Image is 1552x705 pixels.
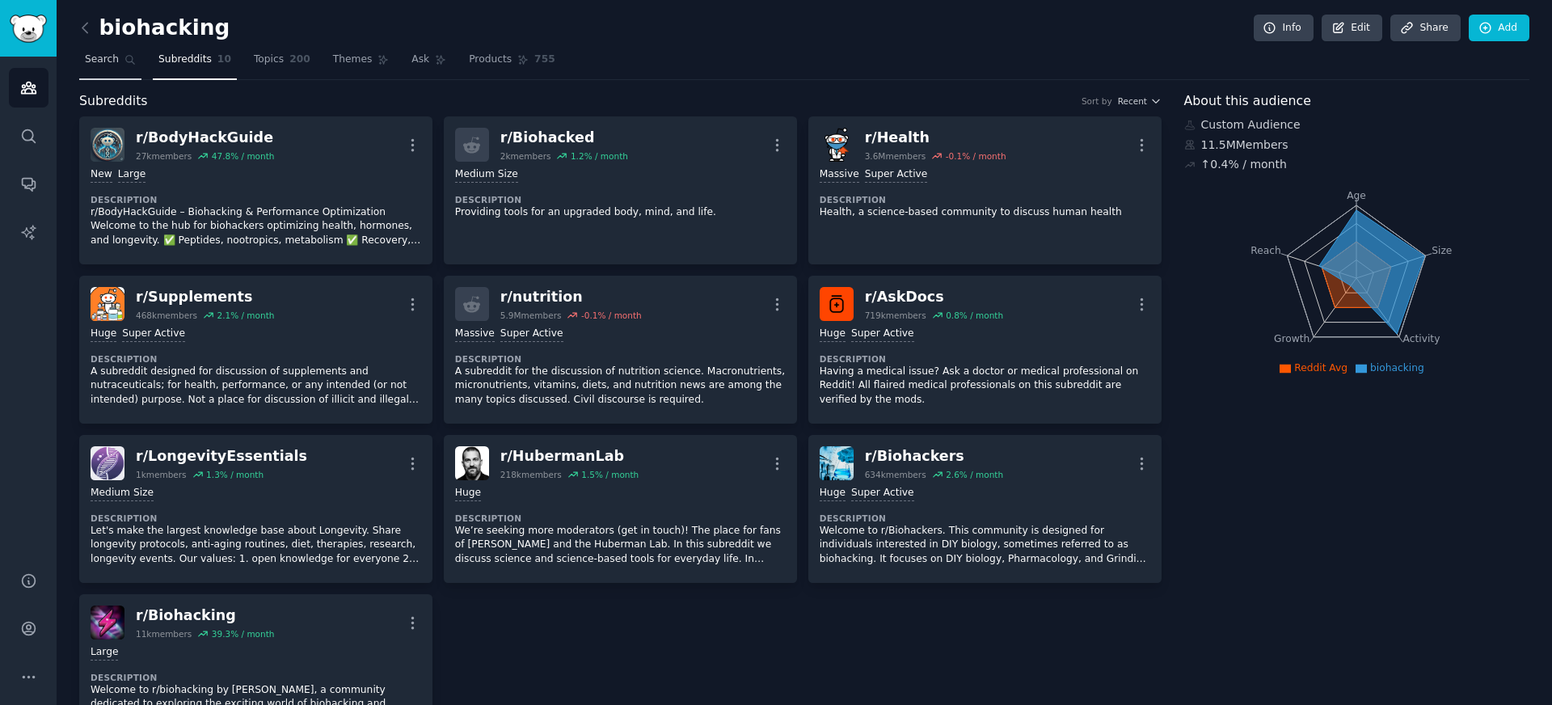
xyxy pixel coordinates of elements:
div: 1.2 % / month [571,150,628,162]
div: 634k members [865,469,926,480]
div: 2.1 % / month [217,310,274,321]
div: r/ LongevityEssentials [136,446,307,466]
img: GummySearch logo [10,15,47,43]
div: Huge [91,327,116,342]
div: r/ HubermanLab [500,446,639,466]
a: HubermanLabr/HubermanLab218kmembers1.5% / monthHugeDescriptionWe’re seeking more moderators (get ... [444,435,797,583]
span: Recent [1118,95,1147,107]
div: -0.1 % / month [581,310,642,321]
span: Themes [333,53,373,67]
p: Providing tools for an upgraded body, mind, and life. [455,205,786,220]
span: Products [469,53,512,67]
span: 200 [289,53,310,67]
tspan: Activity [1402,333,1440,344]
p: Welcome to r/Biohackers. This community is designed for individuals interested in DIY biology, so... [820,524,1150,567]
dt: Description [455,194,786,205]
a: Edit [1322,15,1382,42]
span: Reddit Avg [1294,362,1347,374]
div: 0.8 % / month [946,310,1003,321]
a: Themes [327,47,395,80]
div: Super Active [122,327,185,342]
tspan: Age [1347,190,1366,201]
img: BodyHackGuide [91,128,124,162]
div: r/ AskDocs [865,287,1003,307]
span: Ask [411,53,429,67]
div: 3.6M members [865,150,926,162]
div: Huge [455,486,481,501]
div: r/ Biohacking [136,606,274,626]
p: A subreddit for the discussion of nutrition science. Macronutrients, micronutrients, vitamins, di... [455,365,786,407]
a: Share [1390,15,1460,42]
a: Supplementsr/Supplements468kmembers2.1% / monthHugeSuper ActiveDescriptionA subreddit designed fo... [79,276,432,424]
p: Let's make the largest knowledge base about Longevity. Share longevity protocols, anti-aging rout... [91,524,421,567]
div: 2.6 % / month [946,469,1003,480]
div: 1.3 % / month [206,469,264,480]
a: Topics200 [248,47,316,80]
p: r/BodyHackGuide – Biohacking & Performance Optimization Welcome to the hub for biohackers optimiz... [91,205,421,248]
div: 1k members [136,469,187,480]
dt: Description [91,672,421,683]
img: Biohackers [820,446,854,480]
dt: Description [91,353,421,365]
a: r/nutrition5.9Mmembers-0.1% / monthMassiveSuper ActiveDescriptionA subreddit for the discussion o... [444,276,797,424]
span: biohacking [1370,362,1424,374]
span: 10 [217,53,231,67]
div: Super Active [851,327,914,342]
div: Massive [820,167,859,183]
a: Healthr/Health3.6Mmembers-0.1% / monthMassiveSuper ActiveDescriptionHealth, a science-based commu... [808,116,1162,264]
div: 719k members [865,310,926,321]
div: Huge [820,327,846,342]
a: LongevityEssentialsr/LongevityEssentials1kmembers1.3% / monthMedium SizeDescriptionLet's make the... [79,435,432,583]
div: Large [91,645,118,661]
div: r/ Supplements [136,287,274,307]
a: Add [1469,15,1529,42]
span: Topics [254,53,284,67]
div: -0.1 % / month [946,150,1006,162]
a: Search [79,47,141,80]
div: Super Active [851,486,914,501]
a: Ask [406,47,452,80]
span: Search [85,53,119,67]
img: HubermanLab [455,446,489,480]
a: Info [1254,15,1314,42]
span: 755 [534,53,555,67]
dt: Description [820,194,1150,205]
div: Custom Audience [1184,116,1530,133]
p: Health, a science-based community to discuss human health [820,205,1150,220]
div: 47.8 % / month [212,150,275,162]
p: A subreddit designed for discussion of supplements and nutraceuticals; for health, performance, o... [91,365,421,407]
div: Large [118,167,145,183]
div: r/ Health [865,128,1006,148]
div: 2k members [500,150,551,162]
dt: Description [820,513,1150,524]
span: Subreddits [79,91,148,112]
p: We’re seeking more moderators (get in touch)! The place for fans of [PERSON_NAME] and the Huberma... [455,524,786,567]
div: r/ Biohackers [865,446,1003,466]
span: Subreddits [158,53,212,67]
div: 11.5M Members [1184,137,1530,154]
div: 11k members [136,628,192,640]
span: About this audience [1184,91,1311,112]
div: Medium Size [91,486,154,501]
div: r/ Biohacked [500,128,628,148]
dt: Description [91,513,421,524]
a: AskDocsr/AskDocs719kmembers0.8% / monthHugeSuper ActiveDescriptionHaving a medical issue? Ask a d... [808,276,1162,424]
div: 39.3 % / month [212,628,275,640]
div: 5.9M members [500,310,562,321]
div: 1.5 % / month [581,469,639,480]
div: Huge [820,486,846,501]
dt: Description [455,353,786,365]
img: Supplements [91,287,124,321]
img: Biohacking [91,606,124,640]
tspan: Growth [1274,333,1309,344]
div: New [91,167,112,183]
a: Subreddits10 [153,47,237,80]
dt: Description [91,194,421,205]
div: Massive [455,327,495,342]
tspan: Reach [1250,244,1281,255]
img: LongevityEssentials [91,446,124,480]
a: Biohackersr/Biohackers634kmembers2.6% / monthHugeSuper ActiveDescriptionWelcome to r/Biohackers. ... [808,435,1162,583]
p: Having a medical issue? Ask a doctor or medical professional on Reddit! All flaired medical profe... [820,365,1150,407]
dt: Description [820,353,1150,365]
img: Health [820,128,854,162]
